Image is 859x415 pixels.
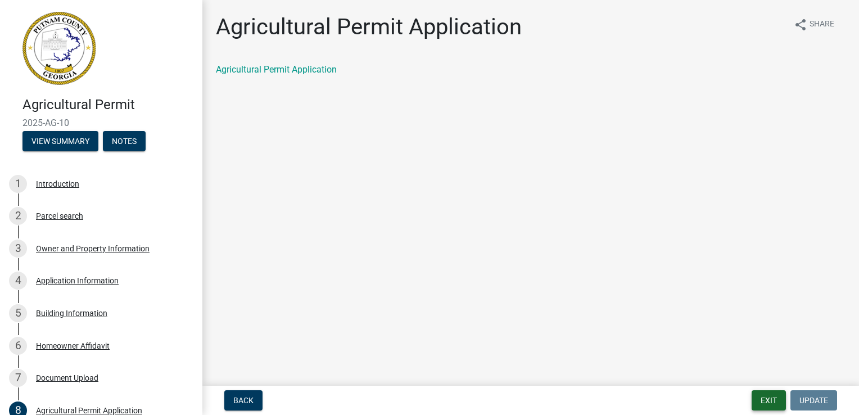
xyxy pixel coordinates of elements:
div: 6 [9,337,27,355]
div: 1 [9,175,27,193]
div: 4 [9,272,27,290]
span: Share [810,18,834,31]
span: 2025-AG-10 [22,118,180,128]
button: Notes [103,131,146,151]
img: Putnam County, Georgia [22,12,96,85]
button: View Summary [22,131,98,151]
div: 7 [9,369,27,387]
div: 2 [9,207,27,225]
div: Owner and Property Information [36,245,150,252]
i: share [794,18,807,31]
div: Homeowner Affidavit [36,342,110,350]
div: Application Information [36,277,119,285]
button: shareShare [785,13,843,35]
button: Update [790,390,837,411]
wm-modal-confirm: Summary [22,137,98,146]
div: Document Upload [36,374,98,382]
div: Parcel search [36,212,83,220]
button: Exit [752,390,786,411]
button: Back [224,390,263,411]
h4: Agricultural Permit [22,97,193,113]
span: Update [799,396,828,405]
div: Agricultural Permit Application [36,407,142,414]
span: Back [233,396,254,405]
div: 3 [9,240,27,258]
div: 5 [9,304,27,322]
wm-modal-confirm: Notes [103,137,146,146]
a: Agricultural Permit Application [216,64,337,75]
h1: Agricultural Permit Application [216,13,522,40]
div: Building Information [36,309,107,317]
div: Introduction [36,180,79,188]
